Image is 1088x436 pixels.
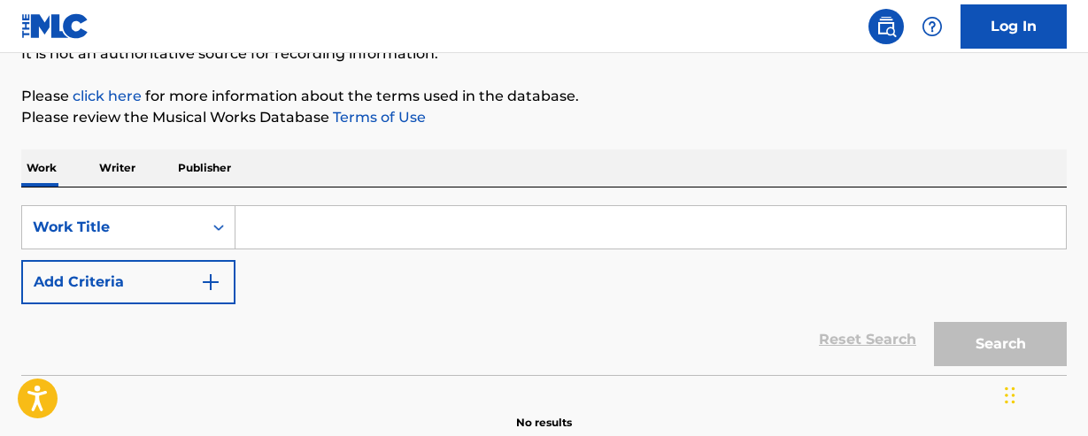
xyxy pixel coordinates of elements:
[33,217,192,238] div: Work Title
[173,149,236,187] p: Publisher
[21,43,1067,65] p: It is not an authoritative source for recording information.
[1005,369,1015,422] div: Drag
[21,260,235,304] button: Add Criteria
[73,88,142,104] a: click here
[94,149,141,187] p: Writer
[876,16,897,37] img: search
[868,9,904,44] a: Public Search
[21,205,1067,375] form: Search Form
[961,4,1067,49] a: Log In
[999,351,1088,436] iframe: Chat Widget
[21,107,1067,128] p: Please review the Musical Works Database
[329,109,426,126] a: Terms of Use
[914,9,950,44] div: Help
[200,272,221,293] img: 9d2ae6d4665cec9f34b9.svg
[21,149,62,187] p: Work
[516,394,572,431] p: No results
[21,86,1067,107] p: Please for more information about the terms used in the database.
[922,16,943,37] img: help
[21,13,89,39] img: MLC Logo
